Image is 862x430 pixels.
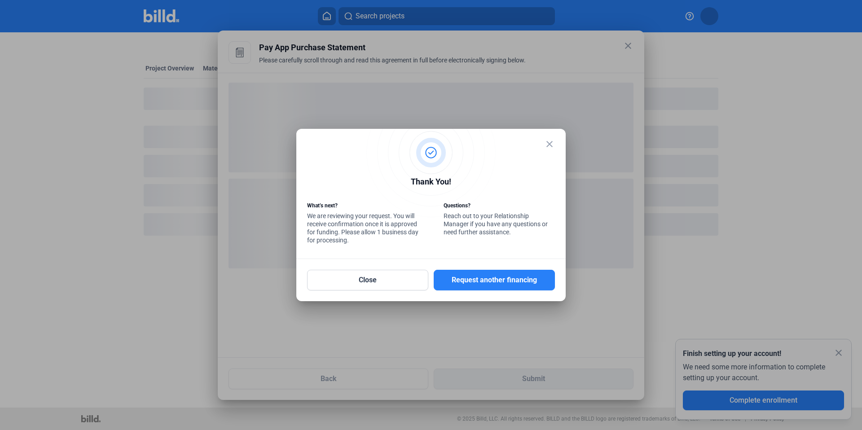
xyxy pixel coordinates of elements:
div: What’s next? [307,202,418,212]
div: We are reviewing your request. You will receive confirmation once it is approved for funding. Ple... [307,202,418,246]
div: Thank You! [307,176,555,190]
mat-icon: close [544,139,555,149]
div: Questions? [444,202,555,212]
button: Request another financing [434,270,555,290]
div: Reach out to your Relationship Manager if you have any questions or need further assistance. [444,202,555,238]
button: Close [307,270,428,290]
